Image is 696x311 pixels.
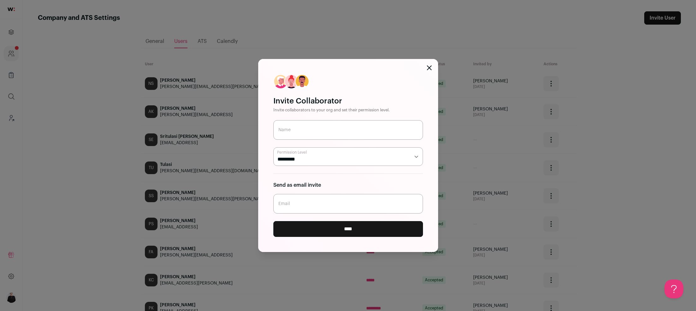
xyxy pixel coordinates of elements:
button: Close modal [427,65,432,70]
div: Invite collaborators to your org and set their permission level. [273,108,423,113]
iframe: Help Scout Beacon - Open [664,279,683,298]
h2: Invite Collaborator [273,96,423,106]
input: Name [273,120,423,140]
img: collaborators-005e74d49747c0a9143e429f6147821912a8bda09059ecdfa30ace70f5cb51b7.png [273,74,309,89]
div: Send as email invite [273,181,423,189]
input: Email [273,194,423,214]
